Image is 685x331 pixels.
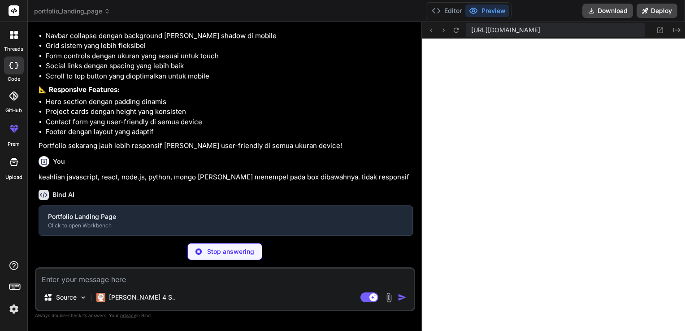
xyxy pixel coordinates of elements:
li: Form controls dengan ukuran yang sesuai untuk touch [46,51,413,61]
label: threads [4,45,23,53]
div: Click to open Workbench [48,222,403,229]
h6: You [53,157,65,166]
li: Hero section dengan padding dinamis [46,97,413,107]
p: keahlian javascript, react, node.js, python, mongo [PERSON_NAME] menempel pada box dibawahnya. ti... [39,172,413,183]
strong: 📐 Responsive Features: [39,85,120,94]
button: Preview [465,4,509,17]
button: Portfolio Landing PageClick to open Workbench [39,206,412,235]
li: Scroll to top button yang dioptimalkan untuk mobile [46,71,413,82]
img: settings [6,301,22,317]
img: icon [398,293,407,302]
iframe: Preview [422,39,685,331]
label: code [8,75,20,83]
span: [URL][DOMAIN_NAME] [471,26,540,35]
img: Pick Models [79,294,87,301]
div: Portfolio Landing Page [48,212,403,221]
label: GitHub [5,107,22,114]
img: attachment [384,292,394,303]
button: Editor [428,4,465,17]
img: Claude 4 Sonnet [96,293,105,302]
p: Stop answering [207,247,254,256]
p: Portfolio sekarang jauh lebih responsif [PERSON_NAME] user-friendly di semua ukuran device! [39,141,413,151]
span: privacy [120,313,136,318]
li: Contact form yang user-friendly di semua device [46,117,413,127]
li: Footer dengan layout yang adaptif [46,127,413,137]
p: Always double-check its answers. Your in Bind [35,311,415,320]
label: Upload [5,174,22,181]
button: Download [582,4,633,18]
li: Project cards dengan height yang konsisten [46,107,413,117]
p: Source [56,293,77,302]
button: Deploy [637,4,677,18]
li: Grid sistem yang lebih fleksibel [46,41,413,51]
li: Social links dengan spacing yang lebih baik [46,61,413,71]
label: prem [8,140,20,148]
li: Navbar collapse dengan background [PERSON_NAME] shadow di mobile [46,31,413,41]
h6: Bind AI [52,190,74,199]
span: portfolio_landing_page [34,7,110,16]
p: [PERSON_NAME] 4 S.. [109,293,176,302]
